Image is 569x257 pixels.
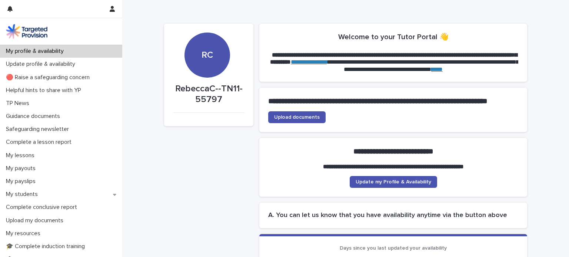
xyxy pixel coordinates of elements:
[3,152,40,159] p: My lessons
[3,230,46,237] p: My resources
[173,84,244,105] p: RebeccaC--TN11-55797
[3,191,44,198] p: My students
[350,176,437,188] a: Update my Profile & Availability
[356,179,431,185] span: Update my Profile & Availability
[340,246,447,251] span: Days since you last updated your availability
[3,48,70,55] p: My profile & availability
[3,100,35,107] p: TP News
[3,113,66,120] p: Guidance documents
[3,204,83,211] p: Complete conclusive report
[338,33,449,41] h2: Welcome to your Tutor Portal 👋
[274,115,320,120] span: Upload documents
[3,87,87,94] p: Helpful hints to share with YP
[6,24,47,39] img: M5nRWzHhSzIhMunXDL62
[3,178,41,185] p: My payslips
[3,126,75,133] p: Safeguarding newsletter
[3,217,69,224] p: Upload my documents
[3,61,81,68] p: Update profile & availability
[3,74,96,81] p: 🔴 Raise a safeguarding concern
[184,5,230,61] div: RC
[268,212,518,220] h2: A. You can let us know that you have availability anytime via the button above
[268,111,326,123] a: Upload documents
[3,139,77,146] p: Complete a lesson report
[3,165,41,172] p: My payouts
[3,243,91,250] p: 🎓 Complete induction training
